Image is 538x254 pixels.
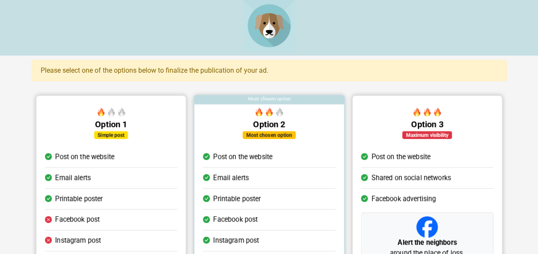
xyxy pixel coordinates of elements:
[213,194,261,204] span: Printable poster
[55,236,101,246] span: Instagram post
[213,215,258,225] span: Facebook post
[402,131,452,139] div: Maximum visibility
[194,96,344,104] div: Most chosen option
[371,173,451,183] span: Shared on social networks
[32,60,507,81] div: Please select one of the options below to finalize the publication of your ad.
[416,216,438,238] img: Facebook
[55,215,100,225] span: Facebook post
[213,152,272,162] span: Post on the website
[213,173,249,183] span: Email alerts
[398,239,457,247] strong: Alert the neighbors
[203,119,335,130] h5: Option 2
[242,131,295,139] div: Most chosen option
[213,236,259,246] span: Instagram post
[371,152,430,162] span: Post on the website
[55,152,114,162] span: Post on the website
[55,173,91,183] span: Email alerts
[361,119,493,130] h5: Option 3
[45,119,177,130] h5: Option 1
[371,194,436,204] span: Facebook advertising
[55,194,103,204] span: Printable poster
[94,131,128,139] div: Simple post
